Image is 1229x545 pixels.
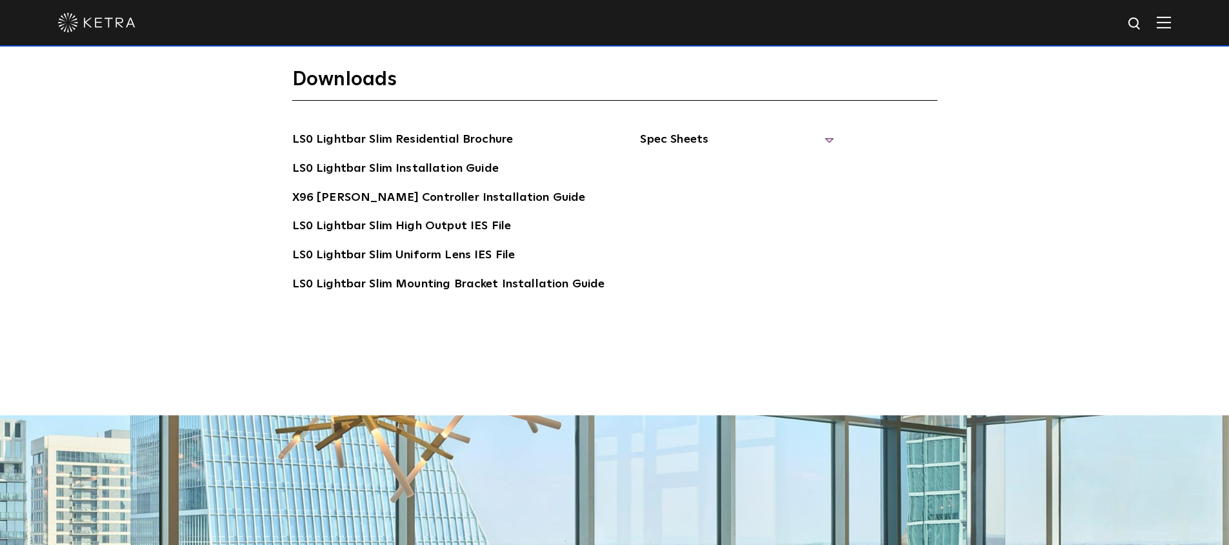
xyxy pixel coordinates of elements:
[292,189,586,209] a: X96 [PERSON_NAME] Controller Installation Guide
[292,130,514,151] a: LS0 Lightbar Slim Residential Brochure
[58,13,135,32] img: ketra-logo-2019-white
[292,67,937,101] h3: Downloads
[1127,16,1143,32] img: search icon
[292,159,499,180] a: LS0 Lightbar Slim Installation Guide
[292,217,512,238] a: LS0 Lightbar Slim High Output IES File
[292,246,515,267] a: LS0 Lightbar Slim Uniform Lens IES File
[640,130,834,159] span: Spec Sheets
[292,275,605,296] a: LS0 Lightbar Slim Mounting Bracket Installation Guide
[1157,16,1171,28] img: Hamburger%20Nav.svg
